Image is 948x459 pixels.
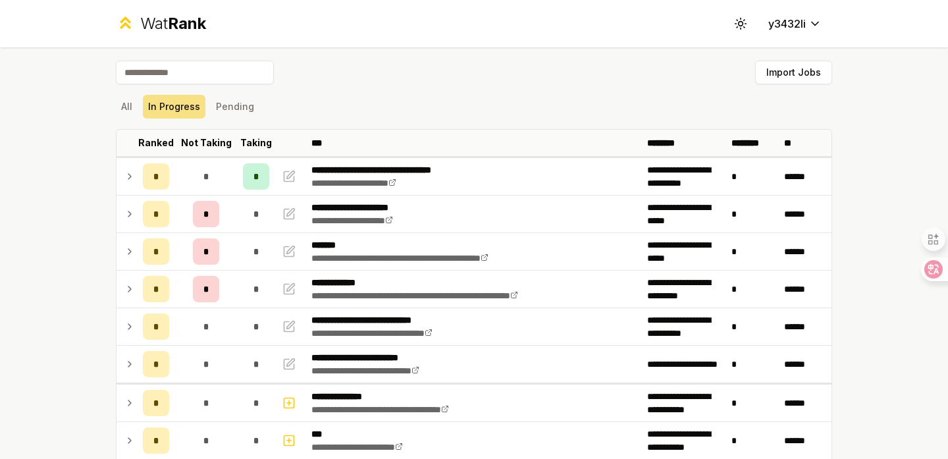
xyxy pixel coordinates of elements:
span: Rank [168,14,206,33]
button: All [116,95,138,119]
button: Import Jobs [755,61,832,84]
p: Not Taking [181,136,232,149]
span: y3432li [768,16,806,32]
button: In Progress [143,95,205,119]
p: Taking [240,136,272,149]
button: Pending [211,95,259,119]
button: y3432li [758,12,832,36]
p: Ranked [138,136,174,149]
a: WatRank [116,13,206,34]
div: Wat [140,13,206,34]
